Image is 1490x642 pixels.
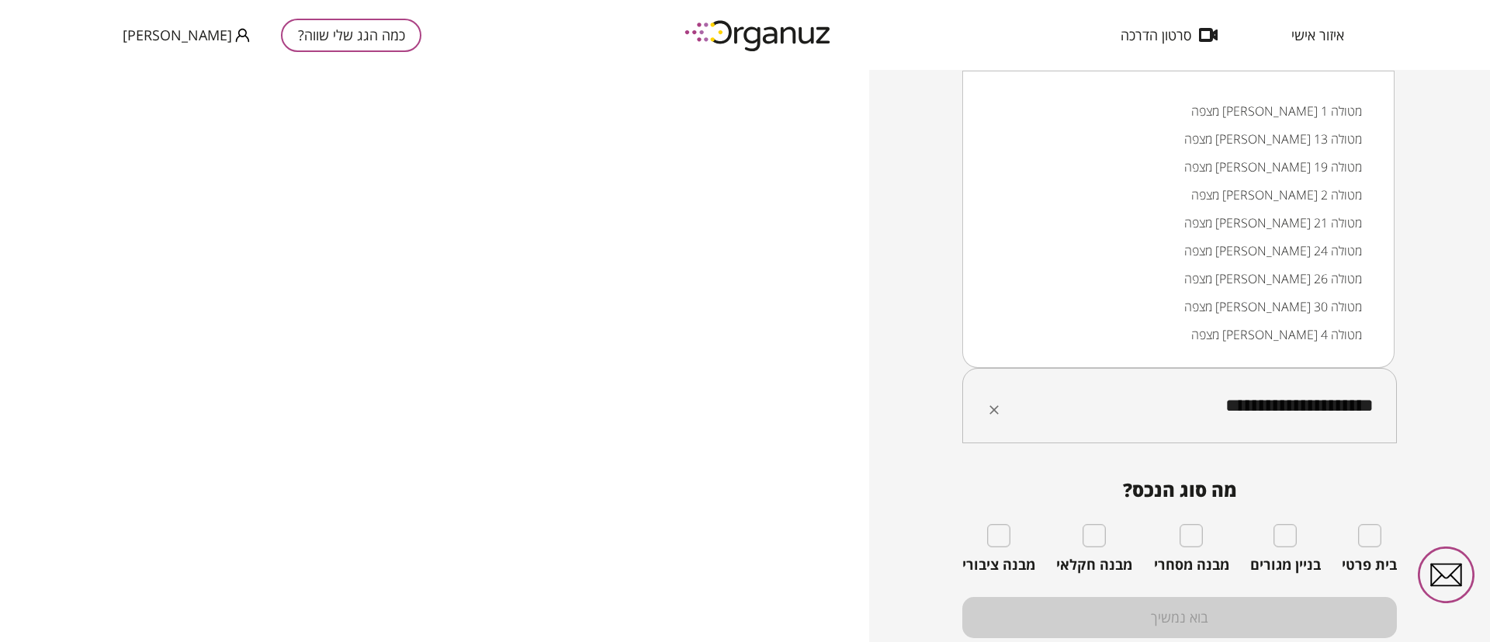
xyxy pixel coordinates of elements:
[982,125,1374,153] li: מצפה [PERSON_NAME] 13 מטולה
[1121,27,1191,43] span: סרטון הדרכה
[962,479,1397,501] span: מה סוג הנכס?
[1097,27,1241,43] button: סרטון הדרכה
[982,97,1374,125] li: מצפה [PERSON_NAME] 1 מטולה
[982,237,1374,265] li: מצפה [PERSON_NAME] 24 מטולה
[1250,557,1321,574] span: בניין מגורים
[983,399,1005,421] button: Clear
[962,557,1035,574] span: מבנה ציבורי
[1291,27,1344,43] span: איזור אישי
[982,265,1374,293] li: מצפה [PERSON_NAME] 26 מטולה
[1154,557,1229,574] span: מבנה מסחרי
[982,153,1374,181] li: מצפה [PERSON_NAME] 19 מטולה
[123,26,250,45] button: [PERSON_NAME]
[123,27,232,43] span: [PERSON_NAME]
[982,209,1374,237] li: מצפה [PERSON_NAME] 21 מטולה
[1342,557,1397,574] span: בית פרטי
[1056,557,1132,574] span: מבנה חקלאי
[982,293,1374,321] li: מצפה [PERSON_NAME] 30 מטולה
[281,19,421,52] button: כמה הגג שלי שווה?
[674,14,844,57] img: logo
[982,181,1374,209] li: מצפה [PERSON_NAME] 2 מטולה
[982,321,1374,349] li: מצפה [PERSON_NAME] 4 מטולה
[1268,27,1367,43] button: איזור אישי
